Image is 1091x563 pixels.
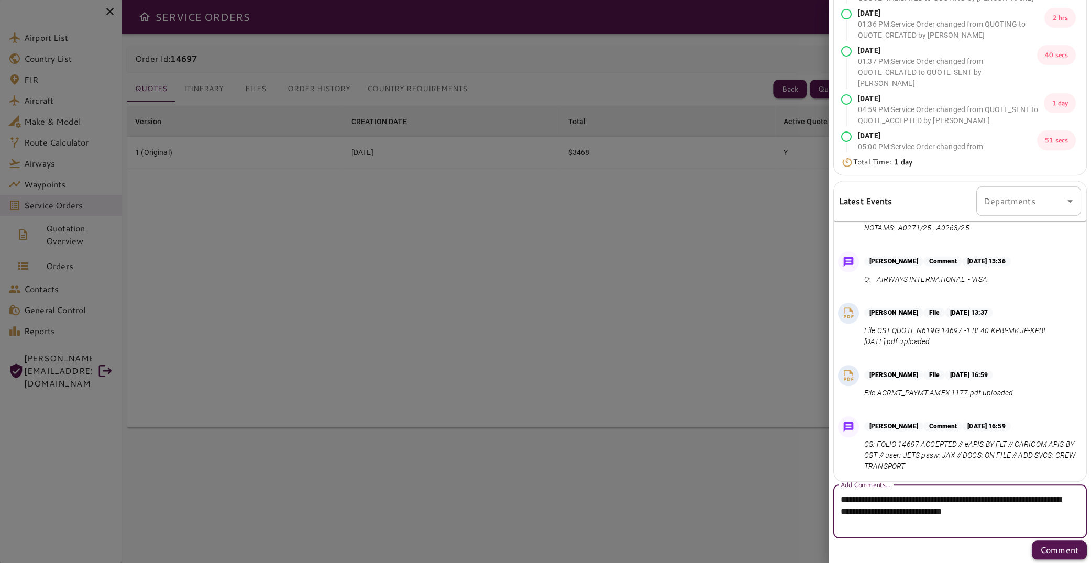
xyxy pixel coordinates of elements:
p: [DATE] [858,93,1044,104]
p: 2 hrs [1044,8,1076,28]
p: 05:00 PM : Service Order changed from QUOTE_ACCEPTED to AWAITING_ASSIGNMENT by [PERSON_NAME] [858,141,1037,174]
b: 1 day [894,157,913,167]
p: [PERSON_NAME] [864,308,923,317]
p: 1 day [1044,93,1076,113]
button: Comment [1032,540,1087,559]
p: Comment [923,422,962,431]
p: [DATE] 13:37 [945,308,993,317]
p: Total Time: [853,157,912,168]
p: [DATE] 16:59 [945,370,993,380]
p: File CST QUOTE N619G 14697 -1 BE40 KPBI-MKJP-KPBI [DATE].pdf uploaded [864,325,1077,347]
p: [DATE] 16:59 [962,422,1010,431]
p: 01:36 PM : Service Order changed from QUOTING to QUOTE_CREATED by [PERSON_NAME] [858,19,1044,41]
p: CS: FOLIO 14697 ACCEPTED // eAPIS BY FLT // CARICOM APIS BY CST // user: JETS pssw: JAX // DOCS: ... [864,439,1077,472]
h6: Latest Events [839,194,892,208]
p: [DATE] 13:36 [962,257,1010,266]
p: Q: AIRWAYS INTERNATIONAL - VISA [864,274,1011,285]
p: [DATE] [858,8,1044,19]
p: Comment [923,257,962,266]
p: [PERSON_NAME] [864,422,923,431]
p: File [923,370,944,380]
p: [DATE] [858,45,1037,56]
img: Message Icon [841,420,856,434]
p: 51 secs [1037,130,1076,150]
p: 04:59 PM : Service Order changed from QUOTE_SENT to QUOTE_ACCEPTED by [PERSON_NAME] [858,104,1044,126]
p: [PERSON_NAME] [864,370,923,380]
p: File [923,308,944,317]
p: [DATE] [858,130,1037,141]
button: Open [1063,194,1077,208]
img: PDF File [841,305,856,321]
p: [PERSON_NAME] [864,257,923,266]
p: Comment [1040,544,1078,556]
img: PDF File [841,368,856,383]
img: Timer Icon [841,157,853,168]
p: File AGRMT_PAYMT AMEX 1177.pdf uploaded [864,388,1013,399]
p: 40 secs [1037,45,1076,65]
label: Add Comments... [841,480,890,489]
img: Message Icon [841,255,856,269]
p: 01:37 PM : Service Order changed from QUOTE_CREATED to QUOTE_SENT by [PERSON_NAME] [858,56,1037,89]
